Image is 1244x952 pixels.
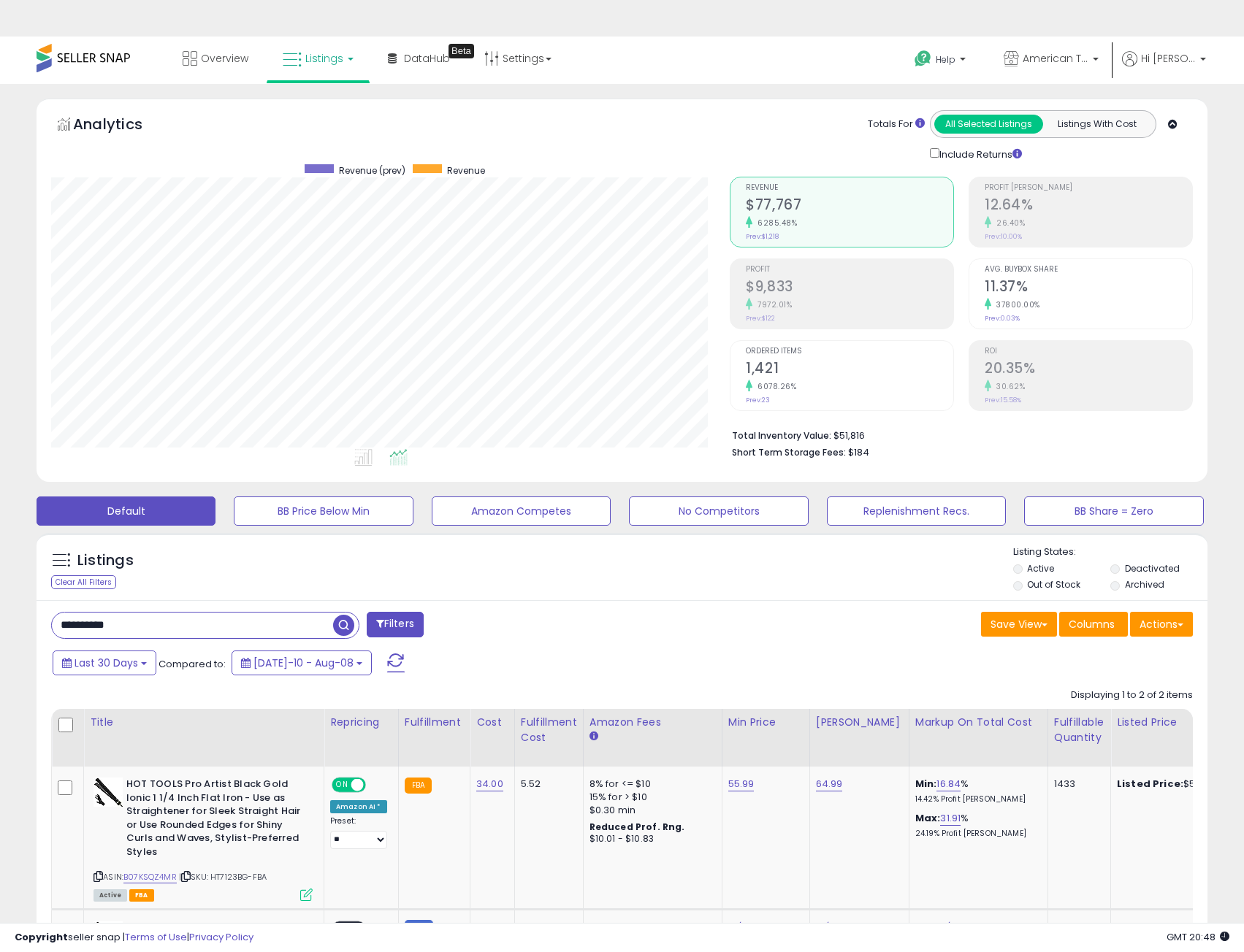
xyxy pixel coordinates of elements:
[432,496,611,526] button: Amazon Competes
[15,931,253,945] div: seller snap | |
[589,715,716,730] div: Amazon Fees
[985,184,1192,192] span: Profit [PERSON_NAME]
[746,232,779,241] small: Prev: $1,218
[1117,715,1243,730] div: Listed Price
[1125,562,1180,575] label: Deactivated
[159,657,226,671] span: Compared to:
[234,496,413,526] button: BB Price Below Min
[1130,612,1193,637] button: Actions
[94,889,127,902] span: All listings currently available for purchase on Amazon
[476,777,503,791] a: 34.00
[903,39,980,84] a: Help
[125,930,187,944] a: Terms of Use
[732,429,831,442] b: Total Inventory Value:
[936,53,955,66] span: Help
[985,314,1020,323] small: Prev: 0.03%
[1013,545,1207,559] p: Listing States:
[1141,51,1196,66] span: Hi [PERSON_NAME]
[981,612,1057,637] button: Save View
[915,715,1042,730] div: Markup on Total Cost
[993,37,1110,84] a: American Telecom Headquarters
[179,871,267,883] span: | SKU: HT7123BG-FBA
[915,812,1037,839] div: %
[991,381,1025,392] small: 30.62%
[330,800,387,813] div: Amazon AI *
[1027,578,1080,591] label: Out of Stock
[589,833,711,845] div: $10.01 - $10.83
[1024,496,1203,526] button: BB Share = Zero
[126,778,304,862] b: HOT TOOLS Pro Artist Black Gold Ionic 1 1/4 Inch Flat Iron - Use as Straightener for Sleek Straig...
[364,779,387,791] span: OFF
[915,811,941,825] b: Max:
[746,396,770,404] small: Prev: 23
[914,50,932,68] i: Get Help
[752,381,796,392] small: 6078.26%
[934,115,1043,134] button: All Selected Listings
[985,232,1022,241] small: Prev: 10.00%
[1167,930,1229,944] span: 2025-09-8 20:48 GMT
[915,778,1037,805] div: %
[746,278,953,298] h2: $9,833
[985,360,1192,380] h2: 20.35%
[405,715,464,730] div: Fulfillment
[305,51,343,66] span: Listings
[447,164,485,177] span: Revenue
[816,715,903,730] div: [PERSON_NAME]
[746,184,953,192] span: Revenue
[521,778,572,791] div: 5.52
[985,196,1192,216] h2: 12.64%
[51,575,116,589] div: Clear All Filters
[919,145,1039,162] div: Include Returns
[589,821,685,833] b: Reduced Prof. Rng.
[330,816,387,849] div: Preset:
[1071,688,1193,702] div: Displaying 1 to 2 of 2 items
[1069,617,1115,632] span: Columns
[752,299,792,310] small: 7972.01%
[936,777,961,791] a: 16.84
[377,37,461,80] a: DataHub
[94,778,313,899] div: ASIN:
[405,778,432,794] small: FBA
[985,266,1192,274] span: Avg. Buybox Share
[732,446,846,458] b: Short Term Storage Fees:
[940,811,961,826] a: 31.91
[272,37,365,80] a: Listings
[94,778,123,807] img: 31A-mCllrgL._SL40_.jpg
[232,650,372,675] button: [DATE]-10 - Aug-08
[909,709,1048,767] th: The percentage added to the cost of goods (COGS) that forms the calculator for Min & Max prices.
[333,779,351,791] span: ON
[746,348,953,356] span: Ordered Items
[915,794,1037,805] p: 14.42% Profit [PERSON_NAME]
[746,196,953,216] h2: $77,767
[1054,778,1099,791] div: 1433
[1122,51,1206,84] a: Hi [PERSON_NAME]
[75,656,138,670] span: Last 30 Days
[589,778,711,791] div: 8% for <= $10
[1054,715,1104,745] div: Fulfillable Quantity
[1023,51,1088,66] span: American Telecom Headquarters
[991,218,1025,229] small: 26.40%
[728,715,804,730] div: Min Price
[330,715,392,730] div: Repricing
[985,396,1021,404] small: Prev: 15.58%
[985,278,1192,298] h2: 11.37%
[15,930,68,944] strong: Copyright
[123,871,177,883] a: B07KSQZ4MR
[77,550,134,571] h5: Listings
[476,715,508,730] div: Cost
[816,777,843,791] a: 64.99
[367,612,424,637] button: Filters
[589,804,711,817] div: $0.30 min
[589,730,598,743] small: Amazon Fees.
[985,348,1192,356] span: ROI
[521,715,577,745] div: Fulfillment Cost
[129,889,154,902] span: FBA
[73,114,171,138] h5: Analytics
[915,777,937,791] b: Min:
[589,791,711,804] div: 15% for > $10
[746,266,953,274] span: Profit
[53,650,156,675] button: Last 30 Days
[752,218,797,229] small: 6285.48%
[189,930,253,944] a: Privacy Policy
[37,496,215,526] button: Default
